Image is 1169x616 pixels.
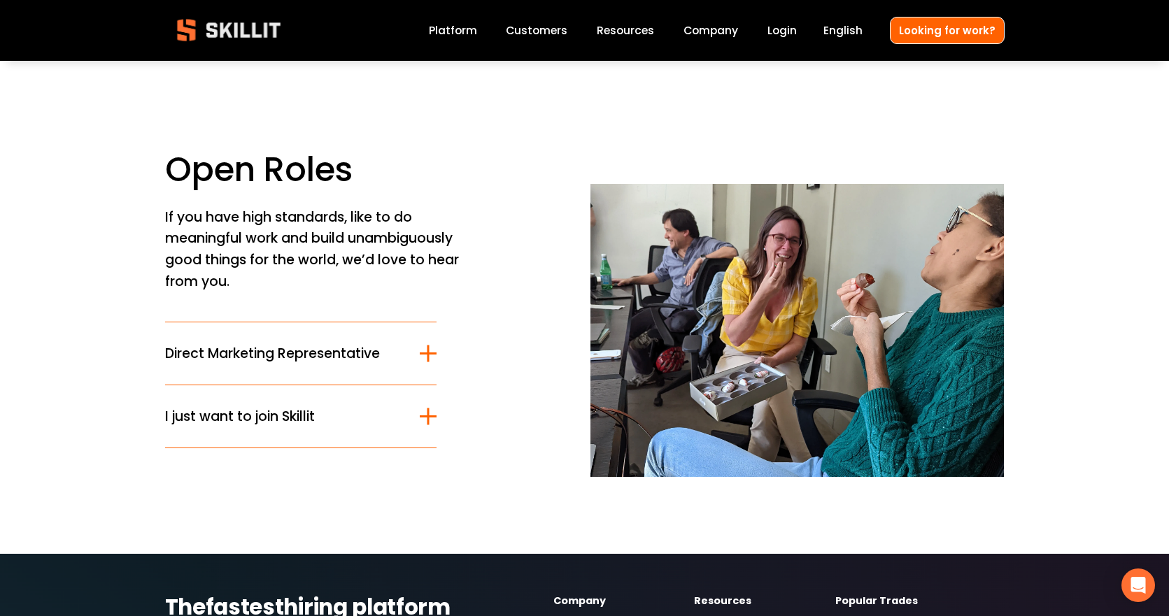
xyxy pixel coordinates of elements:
[165,385,437,447] button: I just want to join Skillit
[165,322,437,385] button: Direct Marketing Representative
[506,21,567,40] a: Customers
[429,21,477,40] a: Platform
[597,21,654,40] a: folder dropdown
[165,9,292,51] img: Skillit
[767,21,797,40] a: Login
[165,149,579,190] h1: Open Roles
[890,17,1005,44] a: Looking for work?
[597,22,654,38] span: Resources
[835,593,918,610] strong: Popular Trades
[553,593,606,610] strong: Company
[165,406,420,427] span: I just want to join Skillit
[1121,568,1155,602] div: Open Intercom Messenger
[683,21,738,40] a: Company
[165,343,420,364] span: Direct Marketing Representative
[694,593,751,610] strong: Resources
[823,21,863,40] div: language picker
[165,207,472,293] p: If you have high standards, like to do meaningful work and build unambiguously good things for th...
[823,22,863,38] span: English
